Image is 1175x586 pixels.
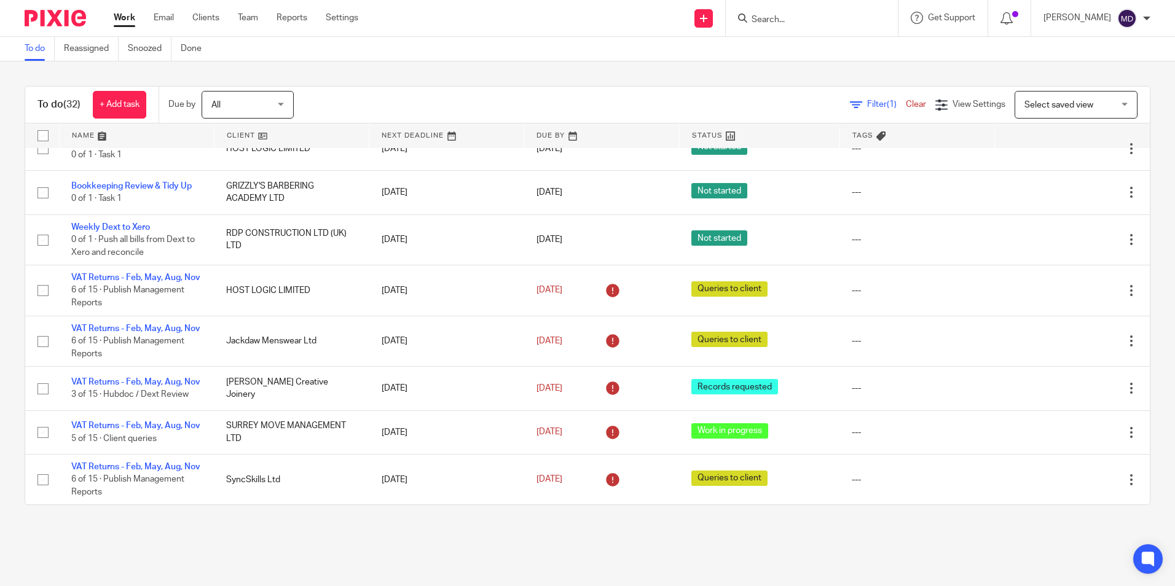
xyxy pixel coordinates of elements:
[369,171,524,214] td: [DATE]
[953,100,1005,109] span: View Settings
[369,454,524,504] td: [DATE]
[852,186,982,198] div: ---
[168,98,195,111] p: Due by
[536,428,562,437] span: [DATE]
[71,475,184,497] span: 6 of 15 · Publish Management Reports
[214,454,369,504] td: SyncSkills Ltd
[277,12,307,24] a: Reports
[536,337,562,345] span: [DATE]
[25,10,86,26] img: Pixie
[691,423,768,439] span: Work in progress
[536,286,562,295] span: [DATE]
[71,378,200,386] a: VAT Returns - Feb, May, Aug, Nov
[71,463,200,471] a: VAT Returns - Feb, May, Aug, Nov
[71,421,200,430] a: VAT Returns - Feb, May, Aug, Nov
[691,379,778,394] span: Records requested
[214,410,369,454] td: SURREY MOVE MANAGEMENT LTD
[906,100,926,109] a: Clear
[536,188,562,197] span: [DATE]
[71,286,184,308] span: 6 of 15 · Publish Management Reports
[71,273,200,282] a: VAT Returns - Feb, May, Aug, Nov
[691,332,768,347] span: Queries to client
[71,223,150,232] a: Weekly Dext to Xero
[93,91,146,119] a: + Add task
[71,235,195,257] span: 0 of 1 · Push all bills from Dext to Xero and reconcile
[852,474,982,486] div: ---
[154,12,174,24] a: Email
[536,144,562,153] span: [DATE]
[369,410,524,454] td: [DATE]
[71,390,189,399] span: 3 of 15 · Hubdoc / Dext Review
[887,100,897,109] span: (1)
[211,101,221,109] span: All
[63,100,81,109] span: (32)
[64,37,119,61] a: Reassigned
[214,367,369,410] td: [PERSON_NAME] Creative Joinery
[326,12,358,24] a: Settings
[691,230,747,246] span: Not started
[852,426,982,439] div: ---
[214,171,369,214] td: GRIZZLY'S BARBERING ACADEMY LTD
[214,214,369,265] td: RDP CONSTRUCTION LTD (UK) LTD
[71,150,122,159] span: 0 of 1 · Task 1
[181,37,211,61] a: Done
[37,98,81,111] h1: To do
[1117,9,1137,28] img: svg%3E
[71,434,157,443] span: 5 of 15 · Client queries
[238,12,258,24] a: Team
[867,100,906,109] span: Filter
[192,12,219,24] a: Clients
[852,132,873,139] span: Tags
[128,37,171,61] a: Snoozed
[928,14,975,22] span: Get Support
[852,143,982,155] div: ---
[214,127,369,170] td: HOST LOGIC LIMITED
[852,335,982,347] div: ---
[214,316,369,366] td: Jackdaw Menswear Ltd
[750,15,861,26] input: Search
[536,235,562,244] span: [DATE]
[214,265,369,316] td: HOST LOGIC LIMITED
[1043,12,1111,24] p: [PERSON_NAME]
[536,475,562,483] span: [DATE]
[369,316,524,366] td: [DATE]
[369,265,524,316] td: [DATE]
[852,233,982,246] div: ---
[691,471,768,486] span: Queries to client
[536,384,562,393] span: [DATE]
[71,324,200,333] a: VAT Returns - Feb, May, Aug, Nov
[114,12,135,24] a: Work
[71,182,192,190] a: Bookkeeping Review & Tidy Up
[852,382,982,394] div: ---
[25,37,55,61] a: To do
[852,284,982,297] div: ---
[71,337,184,358] span: 6 of 15 · Publish Management Reports
[369,214,524,265] td: [DATE]
[369,367,524,410] td: [DATE]
[691,281,768,297] span: Queries to client
[1024,101,1093,109] span: Select saved view
[691,183,747,198] span: Not started
[369,127,524,170] td: [DATE]
[71,195,122,203] span: 0 of 1 · Task 1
